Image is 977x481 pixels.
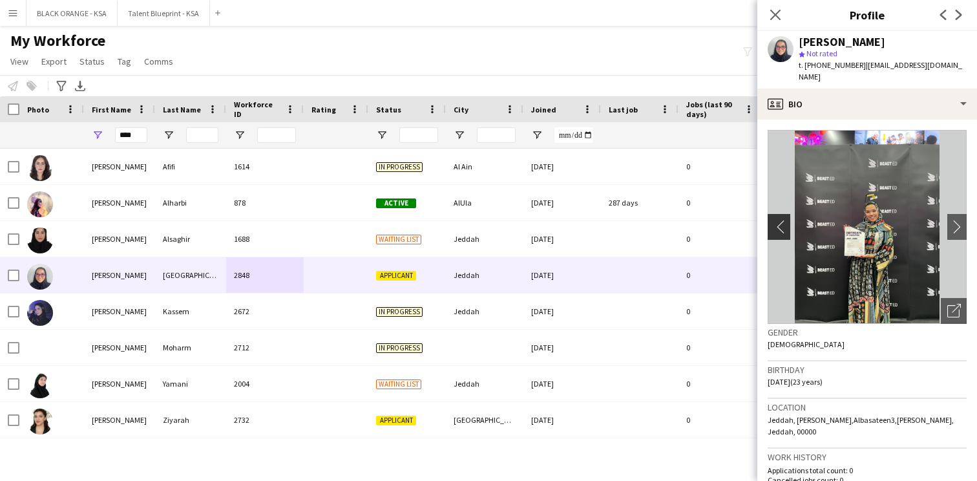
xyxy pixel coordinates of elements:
div: Kassem [155,294,226,329]
span: Status [376,105,401,114]
div: [DATE] [523,185,601,220]
div: [PERSON_NAME] [84,257,155,293]
div: [DATE] [523,330,601,365]
img: Jana Ziyarah [27,409,53,434]
div: Jeddah [446,366,523,401]
input: First Name Filter Input [115,127,147,143]
h3: Gender [768,326,967,338]
span: Jobs (last 90 days) [686,100,739,119]
span: Jeddah, [PERSON_NAME],Albasateen3,[PERSON_NAME], Jeddah, 00000 [768,415,954,436]
div: 0 [678,257,762,293]
div: 2672 [226,294,304,329]
img: Jana Jambi [27,264,53,290]
span: Last job [609,105,638,114]
div: 2848 [226,257,304,293]
div: [PERSON_NAME] [84,221,155,257]
a: Tag [112,53,136,70]
span: Not rated [806,48,837,58]
input: Status Filter Input [399,127,438,143]
a: View [5,53,34,70]
span: Tag [118,56,131,67]
div: Alharbi [155,185,226,220]
h3: Work history [768,451,967,463]
div: Jeddah [446,294,523,329]
span: In progress [376,343,423,353]
span: Export [41,56,67,67]
div: [PERSON_NAME] [84,366,155,401]
h3: Birthday [768,364,967,376]
div: [GEOGRAPHIC_DATA] [155,257,226,293]
div: 2712 [226,330,304,365]
img: Crew avatar or photo [768,130,967,324]
div: 2732 [226,402,304,438]
span: Active [376,198,416,208]
div: 0 [678,402,762,438]
div: 0 [678,185,762,220]
div: 0 [678,221,762,257]
span: Applicant [376,416,416,425]
img: Jana Yamani [27,372,53,398]
span: In progress [376,307,423,317]
div: 1688 [226,221,304,257]
div: 878 [226,185,304,220]
input: Joined Filter Input [554,127,593,143]
div: [PERSON_NAME] [84,330,155,365]
span: Waiting list [376,379,421,389]
div: [PERSON_NAME] [84,185,155,220]
div: Jeddah [446,221,523,257]
p: Applications total count: 0 [768,465,967,475]
div: Yamani [155,366,226,401]
app-action-btn: Advanced filters [54,78,69,94]
div: [PERSON_NAME] [84,402,155,438]
div: Afifi [155,149,226,184]
div: [DATE] [523,294,601,329]
span: | [EMAIL_ADDRESS][DOMAIN_NAME] [799,60,962,81]
div: [PERSON_NAME] [84,149,155,184]
img: Jana Alharbi [27,191,53,217]
div: [PERSON_NAME] [84,294,155,329]
input: City Filter Input [477,127,516,143]
div: 1614 [226,149,304,184]
button: BLACK ORANGE - KSA [26,1,118,26]
a: Comms [139,53,178,70]
span: Photo [27,105,49,114]
div: Al Ain [446,149,523,184]
span: Waiting list [376,235,421,244]
span: In progress [376,162,423,172]
div: Alsaghir [155,221,226,257]
span: Workforce ID [234,100,280,119]
div: [DATE] [523,221,601,257]
a: Export [36,53,72,70]
div: AlUla [446,185,523,220]
button: Talent Blueprint - KSA [118,1,210,26]
span: My Workforce [10,31,105,50]
span: Applicant [376,271,416,281]
span: First Name [92,105,131,114]
img: Jana Alsaghir [27,228,53,253]
img: Jana Kassem [27,300,53,326]
div: [DATE] [523,366,601,401]
div: [DATE] [523,402,601,438]
button: Open Filter Menu [376,129,388,141]
h3: Location [768,401,967,413]
span: Comms [144,56,173,67]
div: Moharm [155,330,226,365]
div: Bio [757,89,977,120]
input: Workforce ID Filter Input [257,127,296,143]
span: City [454,105,468,114]
div: 0 [678,294,762,329]
div: 0 [678,366,762,401]
input: Last Name Filter Input [186,127,218,143]
span: [DATE] (23 years) [768,377,823,387]
div: 0 [678,330,762,365]
span: Joined [531,105,556,114]
h3: Profile [757,6,977,23]
div: Ziyarah [155,402,226,438]
div: 0 [678,149,762,184]
button: Open Filter Menu [531,129,543,141]
div: Jeddah [446,257,523,293]
span: Status [79,56,105,67]
button: Open Filter Menu [92,129,103,141]
a: Status [74,53,110,70]
div: [DATE] [523,257,601,293]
